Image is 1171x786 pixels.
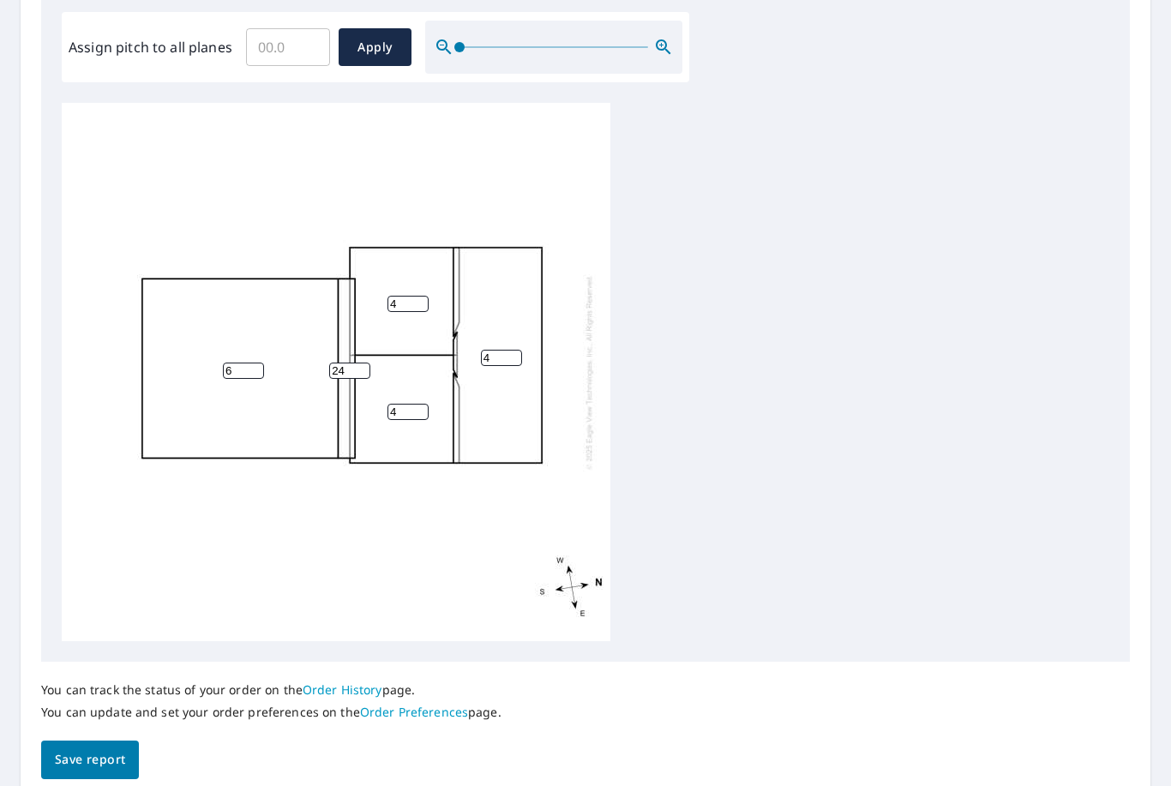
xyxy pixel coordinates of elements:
[55,749,125,771] span: Save report
[41,741,139,779] button: Save report
[246,23,330,71] input: 00.0
[69,37,232,57] label: Assign pitch to all planes
[352,37,398,58] span: Apply
[303,681,382,698] a: Order History
[41,705,501,720] p: You can update and set your order preferences on the page.
[339,28,411,66] button: Apply
[360,704,468,720] a: Order Preferences
[41,682,501,698] p: You can track the status of your order on the page.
